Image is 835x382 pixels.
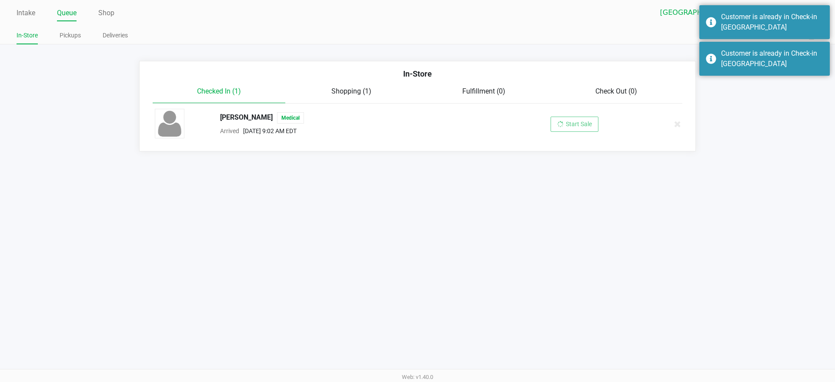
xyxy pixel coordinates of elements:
[103,30,128,41] a: Deliveries
[57,7,77,19] a: Queue
[462,87,505,95] span: Fulfillment (0)
[660,7,745,18] span: [GEOGRAPHIC_DATA]
[239,127,297,134] span: [DATE] 9:02 AM EDT
[220,127,239,134] span: Arrived
[60,30,81,41] a: Pickups
[402,374,433,380] span: Web: v1.40.0
[17,30,38,41] a: In-Store
[721,12,823,33] div: Customer is already in Check-in Queue
[277,112,304,124] span: Medical
[331,87,371,95] span: Shopping (1)
[721,48,823,69] div: Customer is already in Check-in Queue
[750,5,763,20] button: Select
[595,87,637,95] span: Check Out (0)
[197,87,241,95] span: Checked In (1)
[98,7,114,19] a: Shop
[17,7,35,19] a: Intake
[403,69,432,78] span: In-Store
